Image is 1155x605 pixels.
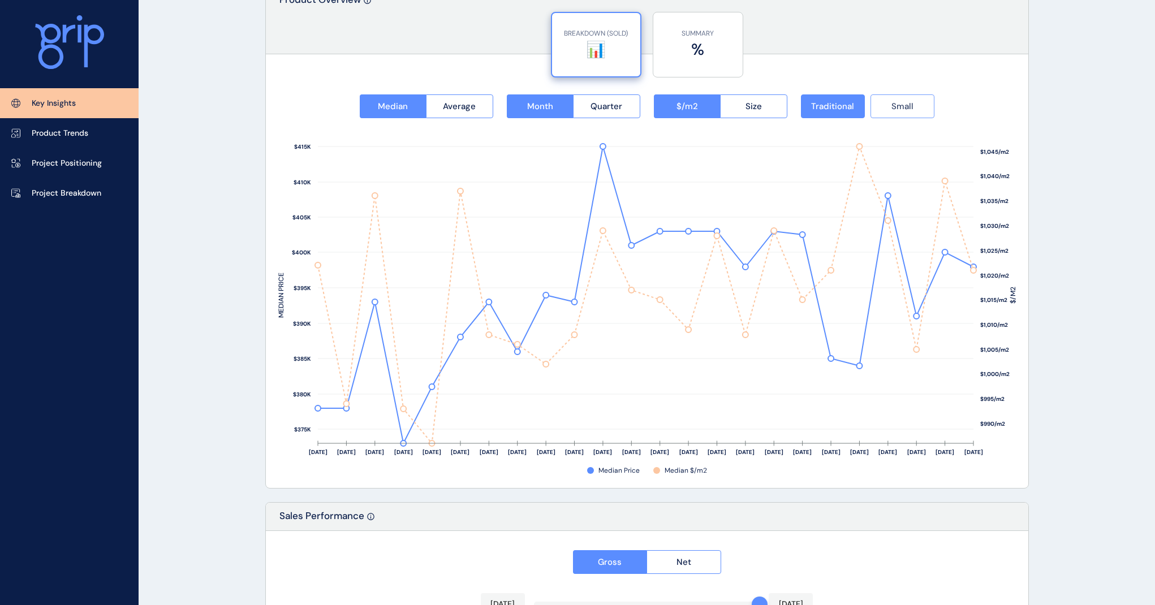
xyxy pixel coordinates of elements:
[980,370,1010,378] text: $1,000/m2
[720,94,787,118] button: Size
[980,197,1009,205] text: $1,035/m2
[980,222,1009,230] text: $1,030/m2
[980,272,1009,279] text: $1,020/m2
[659,38,737,60] label: %
[980,395,1005,403] text: $995/m2
[980,172,1010,180] text: $1,040/m2
[598,466,640,476] span: Median Price
[980,247,1009,254] text: $1,025/m2
[676,101,698,112] span: $/m2
[980,420,1005,427] text: $990/m2
[647,550,721,574] button: Net
[665,466,707,476] span: Median $/m2
[32,128,88,139] p: Product Trends
[527,101,553,112] span: Month
[443,101,476,112] span: Average
[32,158,102,169] p: Project Positioning
[32,188,101,199] p: Project Breakdown
[591,101,622,112] span: Quarter
[573,550,647,574] button: Gross
[279,509,364,530] p: Sales Performance
[980,296,1007,304] text: $1,015/m2
[980,346,1009,353] text: $1,005/m2
[654,94,721,118] button: $/m2
[32,98,76,109] p: Key Insights
[598,556,622,568] span: Gross
[378,101,408,112] span: Median
[811,101,854,112] span: Traditional
[558,38,635,60] label: 📊
[676,556,691,568] span: Net
[659,29,737,38] p: SUMMARY
[801,94,865,118] button: Traditional
[360,94,426,118] button: Median
[980,321,1008,329] text: $1,010/m2
[426,94,493,118] button: Average
[507,94,574,118] button: Month
[558,29,635,38] p: BREAKDOWN (SOLD)
[891,101,913,112] span: Small
[745,101,762,112] span: Size
[1009,287,1018,304] text: $/M2
[573,94,640,118] button: Quarter
[870,94,934,118] button: Small
[980,148,1009,155] text: $1,045/m2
